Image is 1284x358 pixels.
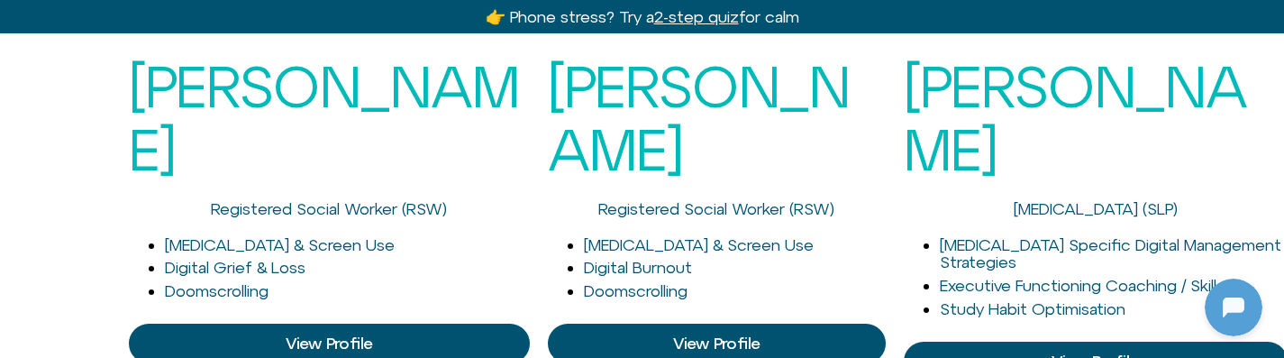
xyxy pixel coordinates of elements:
a: [PERSON_NAME] [129,53,519,182]
a: Doomscrolling [584,281,688,300]
a: Registered Social Worker (RSW) [598,199,834,218]
a: [PERSON_NAME] [904,53,1247,182]
iframe: Botpress [1205,279,1262,336]
a: [PERSON_NAME] [548,53,850,182]
a: Registered Social Worker (RSW) [211,199,447,218]
a: Doomscrolling [165,281,269,300]
a: 👉 Phone stress? Try a2-step quizfor calm [486,7,799,26]
span: View Profile [286,335,373,353]
a: Executive Functioning Coaching / Skills [940,276,1225,295]
a: Study Habit Optimisation [940,299,1125,318]
u: 2-step quiz [654,7,739,26]
span: View Profile [673,335,760,353]
a: Digital Burnout [584,258,692,277]
a: [MEDICAL_DATA] Specific Digital Management Strategies [940,235,1281,272]
a: [MEDICAL_DATA] (SLP) [1014,199,1178,218]
a: [MEDICAL_DATA] & Screen Use [584,235,814,254]
a: [MEDICAL_DATA] & Screen Use [165,235,395,254]
a: Digital Grief & Loss [165,258,305,277]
